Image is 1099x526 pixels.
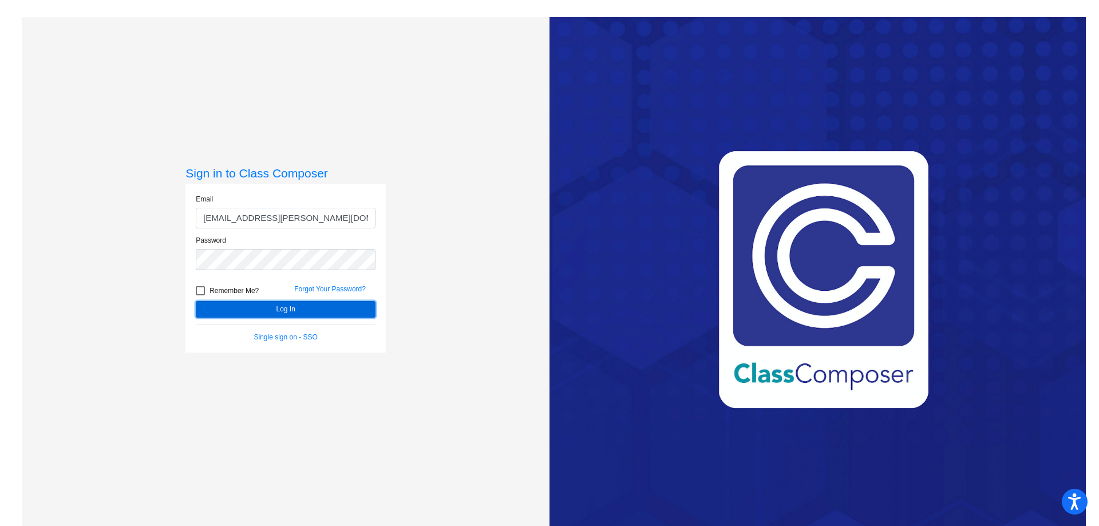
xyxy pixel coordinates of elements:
[254,333,318,341] a: Single sign on - SSO
[196,235,226,246] label: Password
[294,285,366,293] a: Forgot Your Password?
[185,166,386,180] h3: Sign in to Class Composer
[196,194,213,204] label: Email
[209,284,259,298] span: Remember Me?
[196,301,375,318] button: Log In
